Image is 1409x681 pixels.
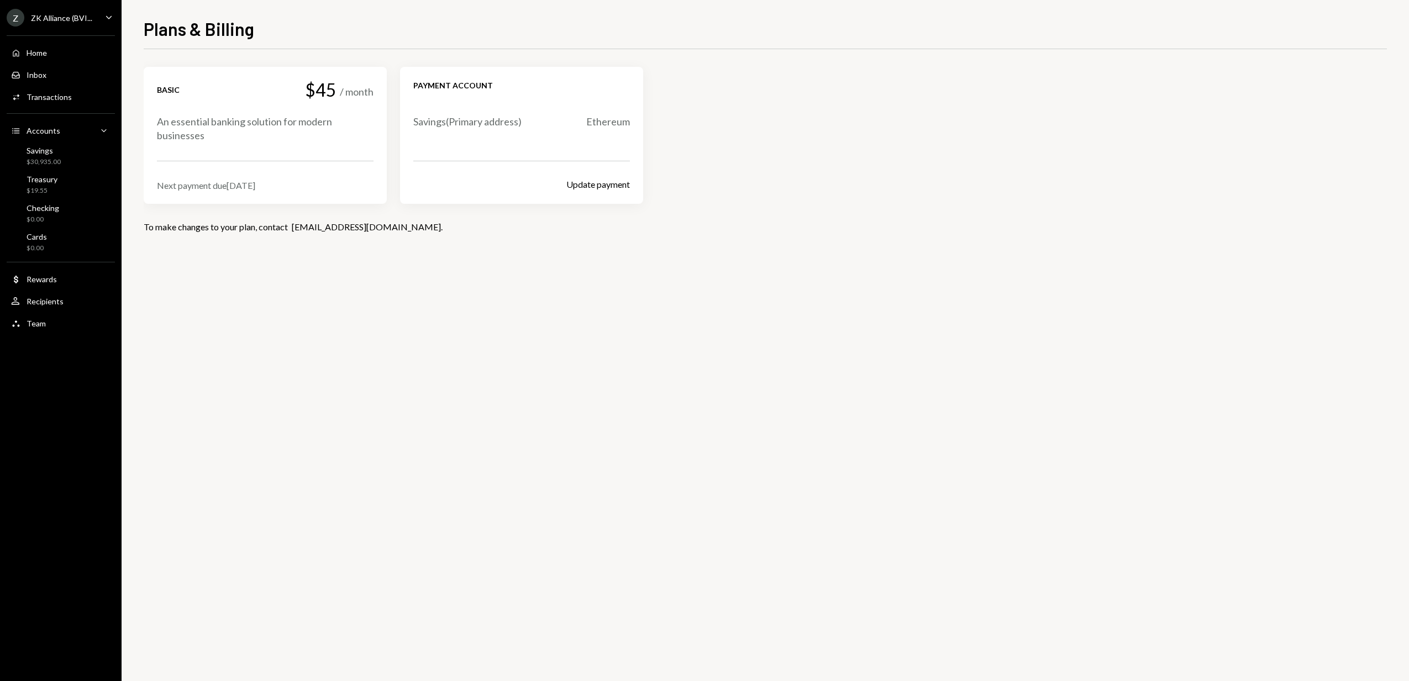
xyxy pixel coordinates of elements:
div: $0.00 [27,244,47,253]
a: Team [7,313,115,333]
div: $19.55 [27,186,57,196]
div: Treasury [27,175,57,184]
a: Transactions [7,87,115,107]
a: Cards$0.00 [7,229,115,255]
a: Rewards [7,269,115,289]
div: $0.00 [27,215,59,224]
div: $45 [305,80,337,99]
div: An essential banking solution for modern businesses [157,115,374,142]
div: / month [340,85,374,99]
div: Savings [27,146,61,155]
div: Savings ( Primary address) [413,115,522,129]
div: Checking [27,203,59,213]
h1: Plans & Billing [144,18,254,40]
a: Recipients [7,291,115,311]
div: Payment account [413,80,630,91]
a: Savings$30,935.00 [7,142,115,169]
a: Checking$0.00 [7,200,115,226]
a: Inbox [7,65,115,85]
div: Ethereum [586,115,630,129]
div: Cards [27,232,47,241]
div: Transactions [27,92,72,102]
a: Accounts [7,120,115,140]
div: $30,935.00 [27,157,61,167]
div: Rewards [27,274,57,284]
div: Team [27,319,46,328]
div: Z [7,9,24,27]
div: Recipients [27,297,64,306]
div: ZK Alliance (BVI... [31,13,92,23]
div: Next payment due [DATE] [157,180,374,191]
div: Inbox [27,70,46,80]
div: Home [27,48,47,57]
a: [EMAIL_ADDRESS][DOMAIN_NAME] [292,221,441,233]
div: Basic [157,85,180,95]
div: Accounts [27,126,60,135]
a: Home [7,43,115,62]
button: Update payment [566,179,630,191]
a: Treasury$19.55 [7,171,115,198]
div: To make changes to your plan, contact . [144,221,1387,232]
